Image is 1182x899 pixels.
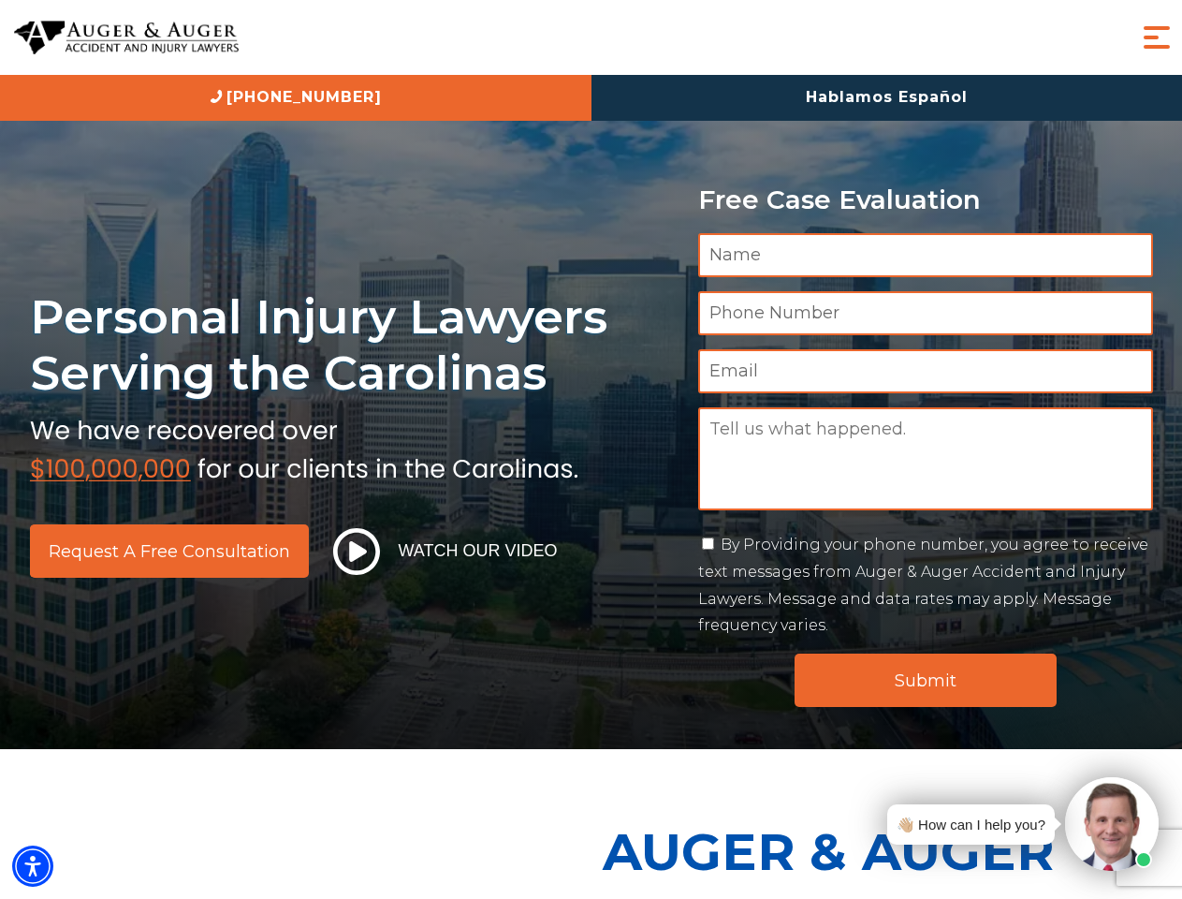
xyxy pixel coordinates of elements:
[897,812,1045,837] div: 👋🏼 How can I help you?
[328,527,563,576] button: Watch Our Video
[14,21,239,55] img: Auger & Auger Accident and Injury Lawyers Logo
[30,411,578,482] img: sub text
[1138,19,1175,56] button: Menu
[698,536,1148,634] label: By Providing your phone number, you agree to receive text messages from Auger & Auger Accident an...
[49,543,290,560] span: Request a Free Consultation
[12,846,53,887] div: Accessibility Menu
[698,349,1153,393] input: Email
[30,288,676,402] h1: Personal Injury Lawyers Serving the Carolinas
[30,524,309,578] a: Request a Free Consultation
[1065,777,1159,871] img: Intaker widget Avatar
[795,654,1057,707] input: Submit
[698,291,1153,335] input: Phone Number
[698,233,1153,277] input: Name
[603,805,1172,898] p: Auger & Auger
[698,185,1153,214] p: Free Case Evaluation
